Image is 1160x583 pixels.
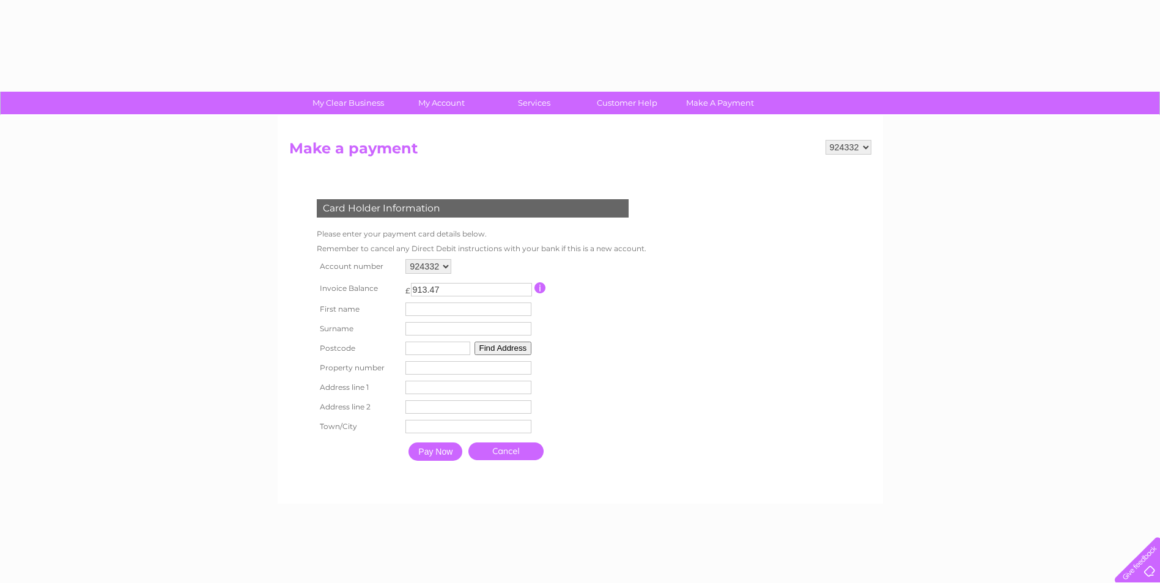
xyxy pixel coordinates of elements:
a: My Account [391,92,492,114]
a: Customer Help [577,92,678,114]
a: My Clear Business [298,92,399,114]
h2: Make a payment [289,140,871,163]
th: Town/City [314,417,403,436]
th: Address line 2 [314,397,403,417]
th: Surname [314,319,403,339]
th: First name [314,299,403,319]
th: Property number [314,358,403,378]
input: Information [534,282,546,293]
button: Find Address [475,342,532,355]
td: £ [405,280,410,295]
td: Please enter your payment card details below. [314,227,649,241]
th: Account number [314,256,403,277]
td: Remember to cancel any Direct Debit instructions with your bank if this is a new account. [314,241,649,256]
th: Postcode [314,339,403,358]
th: Address line 1 [314,378,403,397]
a: Make A Payment [670,92,770,114]
a: Services [484,92,585,114]
input: Pay Now [408,442,462,461]
th: Invoice Balance [314,277,403,299]
div: Card Holder Information [317,199,629,218]
a: Cancel [468,442,544,460]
